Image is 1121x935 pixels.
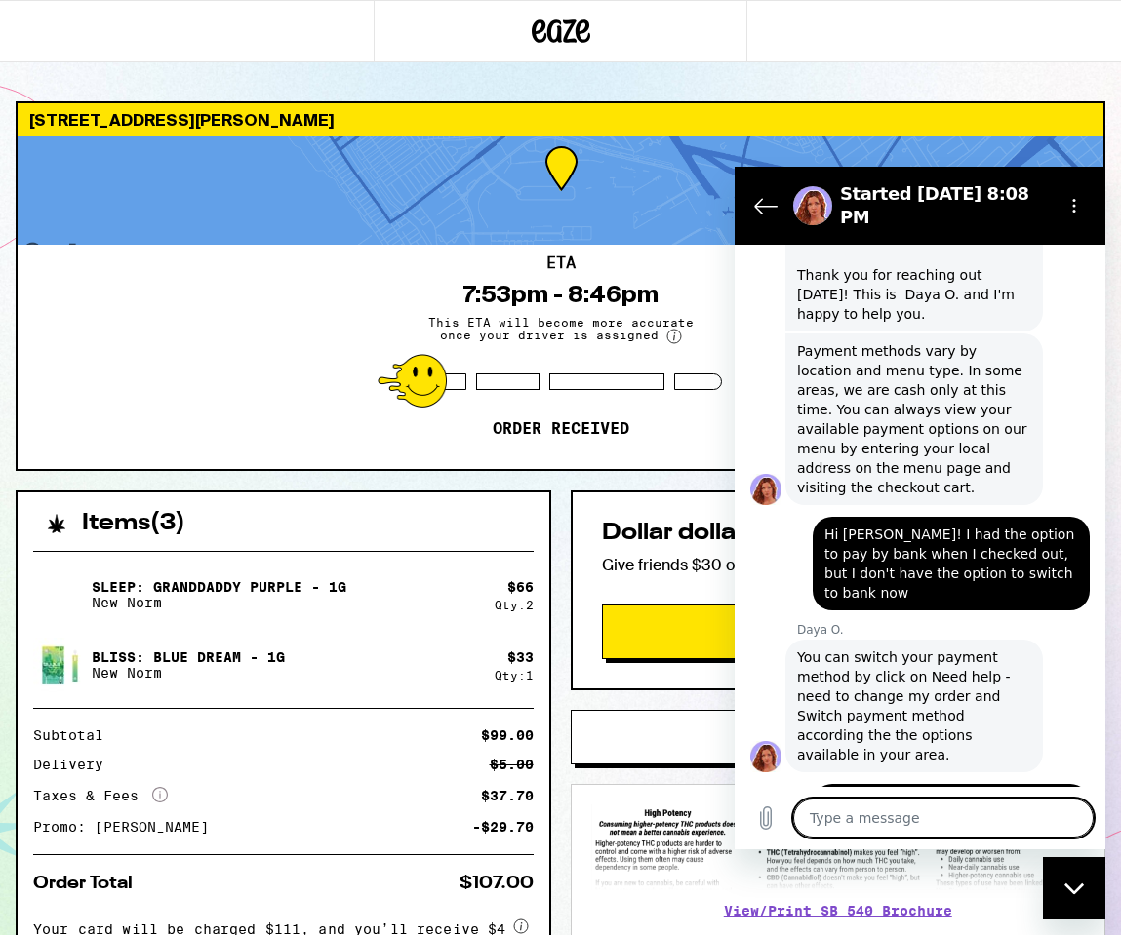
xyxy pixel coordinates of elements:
[33,875,146,892] div: Order Total
[33,567,88,622] img: Sleep: Granddaddy Purple - 1g
[33,787,168,804] div: Taxes & Fees
[571,710,1102,764] button: Need help?
[415,316,707,344] span: This ETA will become more accurate once your driver is assigned
[490,758,534,771] div: $5.00
[507,649,534,665] div: $ 33
[18,103,1103,136] div: [STREET_ADDRESS][PERSON_NAME]
[460,875,534,892] div: $107.00
[472,820,534,834] div: -$29.70
[495,599,534,611] div: Qty: 2
[33,638,88,692] img: Bliss: Blue Dream - 1g
[481,728,534,742] div: $99.00
[92,579,346,595] p: Sleep: Granddaddy Purple - 1g
[92,665,285,681] p: New Norm
[602,522,1075,545] h2: Dollar dollar bills, y'all
[1043,857,1105,919] iframe: Button to launch messaging window, conversation in progress
[495,669,534,682] div: Qty: 1
[33,758,117,771] div: Delivery
[602,604,1075,659] button: Earn Eaze Credit
[507,579,534,595] div: $ 66
[724,903,952,918] a: View/Print SB 540 Brochure
[481,789,534,802] div: $37.70
[92,595,346,610] p: New Norm
[33,728,117,742] div: Subtotal
[602,555,1075,575] p: Give friends $30 off their first order, get $40 credit for yourself!
[735,167,1105,849] iframe: Messaging window
[493,419,629,439] p: Order received
[82,512,185,535] h2: Items ( 3 )
[463,281,659,308] div: 7:53pm - 8:46pm
[591,804,1086,890] img: SB 540 Brochure preview
[33,820,222,834] div: Promo: [PERSON_NAME]
[92,649,285,665] p: Bliss: Blue Dream - 1g
[546,255,576,271] h2: ETA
